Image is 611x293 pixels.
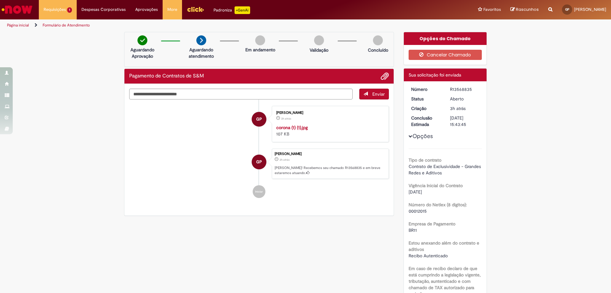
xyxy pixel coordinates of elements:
[406,115,446,128] dt: Conclusão Estimada
[450,106,466,111] span: 3h atrás
[409,221,455,227] b: Empresa de Pagamento
[276,111,382,115] div: [PERSON_NAME]
[129,149,389,179] li: Guilherme Augusto Pagel
[235,6,250,14] p: +GenAi
[129,99,389,205] ul: Histórico de tíquete
[373,35,383,45] img: img-circle-grey.png
[281,117,291,121] time: 29/09/2025 10:43:12
[409,189,422,195] span: [DATE]
[276,125,308,130] a: corona (1) (1).jpg
[1,3,33,16] img: ServiceNow
[186,47,217,59] p: Aguardando atendimento
[516,6,539,12] span: Rascunhos
[359,89,389,99] button: Enviar
[409,72,461,78] span: Sua solicitação foi enviada
[409,183,463,188] b: Vigência Inicial do Contrato
[314,35,324,45] img: img-circle-grey.png
[450,105,480,112] div: 29/09/2025 10:43:42
[187,4,204,14] img: click_logo_yellow_360x200.png
[256,154,262,170] span: GP
[510,7,539,13] a: Rascunhos
[565,7,569,11] span: GP
[67,7,72,13] span: 1
[409,240,479,252] b: Estou anexando além do contrato e aditivos
[279,158,290,162] span: 3h atrás
[574,7,606,12] span: [PERSON_NAME]
[409,253,448,259] span: Recibo Autenticado
[129,73,204,79] h2: Pagamento de Contratos de S&M Histórico de tíquete
[409,208,427,214] span: 00012015
[409,157,441,163] b: Tipo de contrato
[381,72,389,80] button: Adicionar anexos
[281,117,291,121] span: 3h atrás
[368,47,388,53] p: Concluído
[127,47,158,59] p: Aguardando Aprovação
[409,50,482,60] button: Cancelar Chamado
[167,6,177,13] span: More
[44,6,66,13] span: Requisições
[409,227,417,233] span: BR11
[255,35,265,45] img: img-circle-grey.png
[129,89,353,99] textarea: Digite sua mensagem aqui...
[406,105,446,112] dt: Criação
[406,86,446,92] dt: Número
[409,164,482,176] span: Contrato de Exclusividade - Grandes Redes e Aditivos
[483,6,501,13] span: Favoritos
[81,6,126,13] span: Despesas Corporativas
[214,6,250,14] div: Padroniza
[275,165,385,175] p: [PERSON_NAME]! Recebemos seu chamado R13568835 e em breve estaremos atuando.
[372,91,385,97] span: Enviar
[310,47,328,53] p: Validação
[409,202,467,208] b: Número do Netlex (8 digitos):
[252,155,266,169] div: Guilherme Augusto Pagel
[404,32,487,45] div: Opções do Chamado
[450,96,480,102] div: Aberto
[43,23,90,28] a: Formulário de Atendimento
[275,152,385,156] div: [PERSON_NAME]
[135,6,158,13] span: Aprovações
[245,47,275,53] p: Em andamento
[256,112,262,127] span: GP
[276,124,382,137] div: 107 KB
[252,112,266,127] div: Guilherme Augusto Pagel
[5,19,403,31] ul: Trilhas de página
[196,35,206,45] img: arrow-next.png
[450,115,480,128] div: [DATE] 15:43:45
[137,35,147,45] img: check-circle-green.png
[450,86,480,92] div: R13568835
[7,23,29,28] a: Página inicial
[406,96,446,102] dt: Status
